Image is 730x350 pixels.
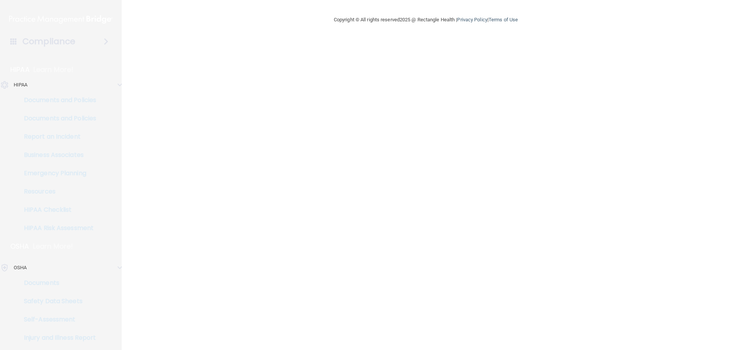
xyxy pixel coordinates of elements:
p: HIPAA [14,80,28,89]
p: Safety Data Sheets [5,297,109,305]
p: Documents and Policies [5,115,109,122]
p: Emergency Planning [5,169,109,177]
p: Learn More! [33,65,74,74]
p: OSHA [14,263,27,272]
p: HIPAA Risk Assessment [5,224,109,232]
p: Documents [5,279,109,287]
p: HIPAA Checklist [5,206,109,214]
p: Injury and Illness Report [5,334,109,342]
p: Resources [5,188,109,195]
a: Privacy Policy [457,17,487,22]
div: Copyright © All rights reserved 2025 @ Rectangle Health | | [287,8,565,32]
p: Documents and Policies [5,96,109,104]
p: Self-Assessment [5,316,109,323]
p: Business Associates [5,151,109,159]
p: HIPAA [10,65,30,74]
p: Learn More! [33,242,73,251]
p: Report an Incident [5,133,109,141]
a: Terms of Use [489,17,518,22]
img: PMB logo [9,12,113,27]
p: OSHA [10,242,29,251]
h4: Compliance [22,36,75,47]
